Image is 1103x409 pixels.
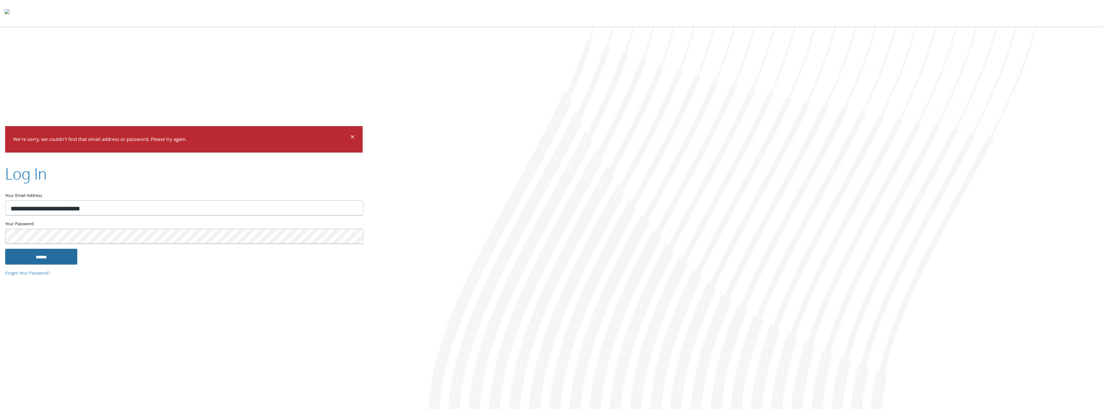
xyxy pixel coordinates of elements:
[5,220,363,228] label: Your Password
[13,135,349,145] p: We're sorry, we couldn't find that email address or password. Please try again.
[350,132,355,144] span: ×
[5,270,50,277] a: Forgot Your Password?
[350,134,355,142] button: Dismiss alert
[5,7,10,20] img: todyl-logo-dark.svg
[5,163,47,184] h2: Log In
